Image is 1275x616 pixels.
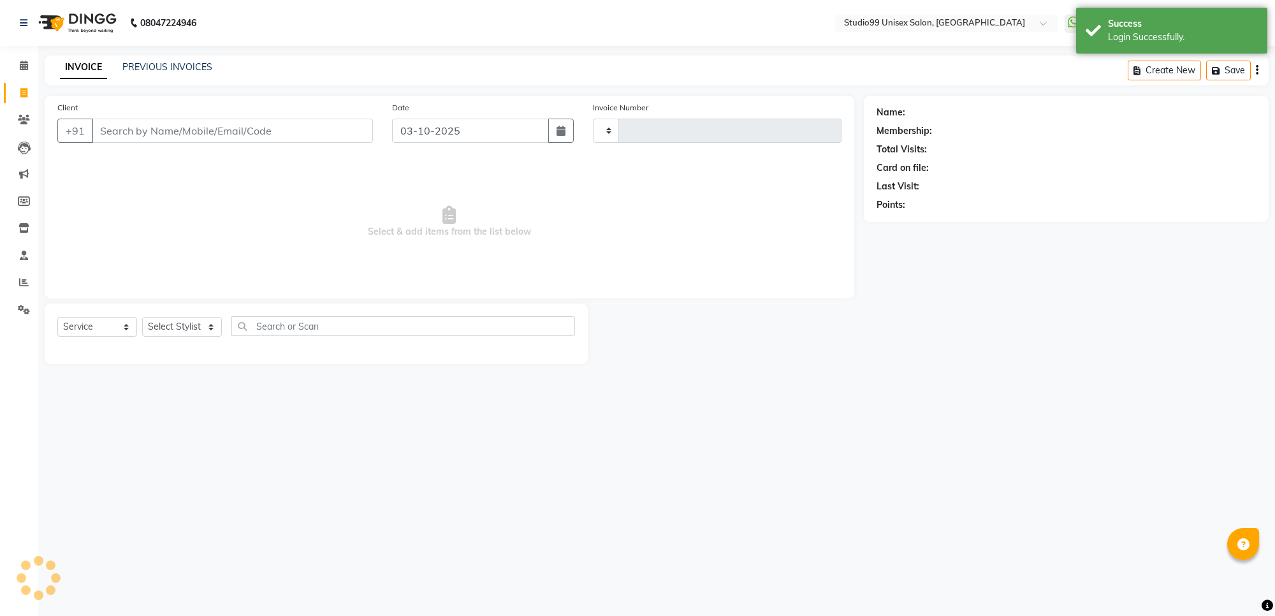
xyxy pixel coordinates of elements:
[1108,31,1258,44] div: Login Successfully.
[877,143,927,156] div: Total Visits:
[877,161,929,175] div: Card on file:
[877,106,905,119] div: Name:
[57,119,93,143] button: +91
[57,158,841,286] span: Select & add items from the list below
[877,124,932,138] div: Membership:
[92,119,373,143] input: Search by Name/Mobile/Email/Code
[140,5,196,41] b: 08047224946
[877,180,919,193] div: Last Visit:
[1108,17,1258,31] div: Success
[392,102,409,114] label: Date
[1128,61,1201,80] button: Create New
[33,5,120,41] img: logo
[122,61,212,73] a: PREVIOUS INVOICES
[57,102,78,114] label: Client
[231,316,575,336] input: Search or Scan
[877,198,905,212] div: Points:
[593,102,648,114] label: Invoice Number
[60,56,107,79] a: INVOICE
[1206,61,1251,80] button: Save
